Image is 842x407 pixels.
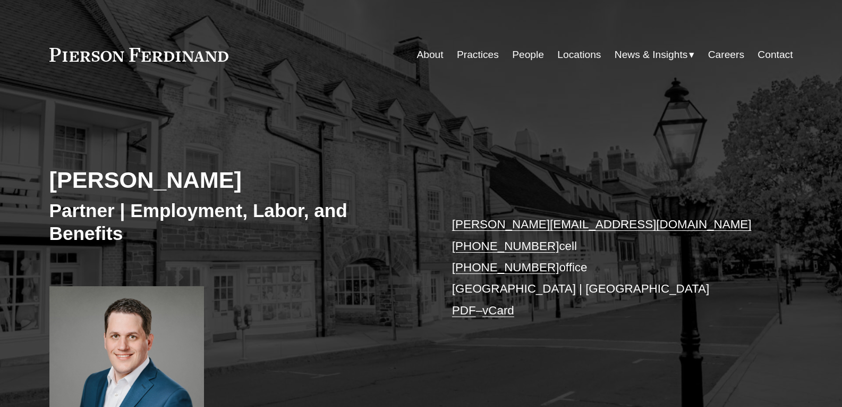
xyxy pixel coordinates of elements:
a: Practices [457,45,499,65]
a: [PHONE_NUMBER] [452,239,559,253]
a: People [512,45,544,65]
a: vCard [482,304,514,317]
a: Locations [557,45,601,65]
h2: [PERSON_NAME] [49,166,421,194]
a: folder dropdown [615,45,695,65]
a: About [416,45,443,65]
p: cell office [GEOGRAPHIC_DATA] | [GEOGRAPHIC_DATA] – [452,214,762,321]
a: [PERSON_NAME][EMAIL_ADDRESS][DOMAIN_NAME] [452,218,752,231]
a: PDF [452,304,476,317]
a: Contact [758,45,793,65]
h3: Partner | Employment, Labor, and Benefits [49,199,421,245]
a: [PHONE_NUMBER] [452,261,559,274]
a: Careers [708,45,744,65]
span: News & Insights [615,46,688,64]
